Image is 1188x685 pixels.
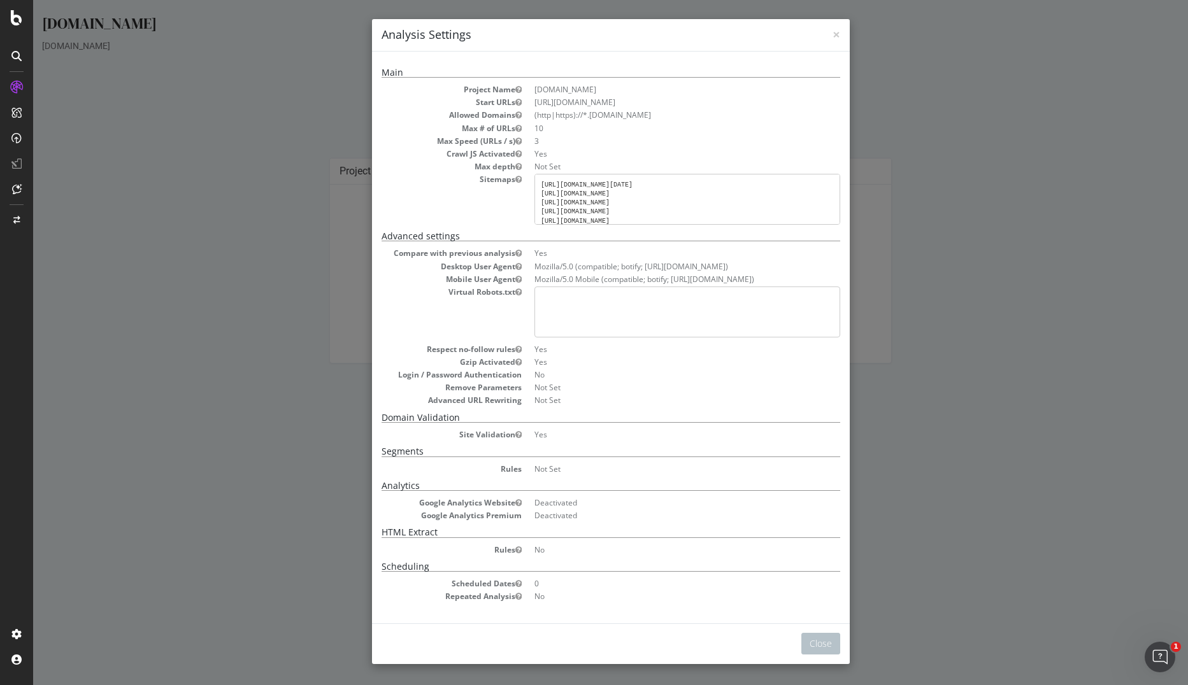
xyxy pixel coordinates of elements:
dt: Max depth [348,161,489,172]
dt: Max Speed (URLs / s) [348,136,489,146]
dd: Yes [501,429,807,440]
dt: Desktop User Agent [348,261,489,272]
dd: 0 [501,578,807,589]
dt: Gzip Activated [348,357,489,367]
dt: Rules [348,463,489,474]
dd: Mozilla/5.0 Mobile (compatible; botify; [URL][DOMAIN_NAME]) [501,274,807,285]
dt: Rules [348,544,489,555]
h5: HTML Extract [348,527,807,537]
dt: Scheduled Dates [348,578,489,589]
dd: Mozilla/5.0 (compatible; botify; [URL][DOMAIN_NAME]) [501,261,807,272]
dt: Advanced URL Rewriting [348,395,489,406]
dt: Repeated Analysis [348,591,489,602]
h5: Segments [348,446,807,456]
span: 1 [1171,642,1181,652]
dt: Virtual Robots.txt [348,286,489,297]
dd: No [501,544,807,555]
dd: [DOMAIN_NAME] [501,84,807,95]
dd: 3 [501,136,807,146]
dt: Google Analytics Website [348,497,489,508]
li: (http|https)://*.[DOMAIN_NAME] [501,109,807,120]
h5: Main [348,67,807,78]
dt: Allowed Domains [348,109,489,120]
dd: Yes [501,357,807,367]
dt: Mobile User Agent [348,274,489,285]
dt: Start URLs [348,97,489,108]
iframe: Intercom live chat [1145,642,1175,672]
dd: Deactivated [501,497,807,508]
dt: Max # of URLs [348,123,489,134]
dt: Compare with previous analysis [348,248,489,258]
dt: Remove Parameters [348,382,489,393]
dt: Sitemaps [348,174,489,185]
h5: Scheduling [348,561,807,572]
dd: Not Set [501,395,807,406]
span: × [799,25,807,43]
dd: Yes [501,248,807,258]
dt: Project Name [348,84,489,95]
dd: Not Set [501,382,807,393]
h4: Analysis Settings [348,27,807,43]
button: Close [768,633,807,654]
dd: No [501,591,807,602]
pre: [URL][DOMAIN_NAME][DATE] [URL][DOMAIN_NAME] [URL][DOMAIN_NAME] [URL][DOMAIN_NAME] [URL][DOMAIN_NA... [501,174,807,225]
dt: Login / Password Authentication [348,369,489,380]
dt: Site Validation [348,429,489,440]
h5: Domain Validation [348,413,807,423]
dd: Yes [501,344,807,355]
h5: Analytics [348,481,807,491]
dd: Yes [501,148,807,159]
dd: 10 [501,123,807,134]
dd: Not Set [501,463,807,474]
dd: Deactivated [501,510,807,521]
dt: Respect no-follow rules [348,344,489,355]
dd: Not Set [501,161,807,172]
dd: No [501,369,807,380]
dt: Crawl JS Activated [348,148,489,159]
h5: Advanced settings [348,231,807,241]
dt: Google Analytics Premium [348,510,489,521]
dd: [URL][DOMAIN_NAME] [501,97,807,108]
